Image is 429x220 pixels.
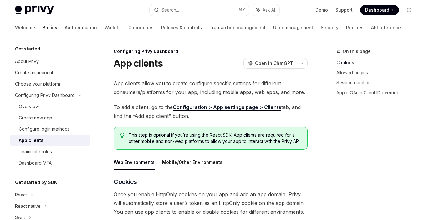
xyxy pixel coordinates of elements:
span: To add a client, go to the tab, and find the “Add app client” button. [114,103,308,120]
a: Wallets [105,20,121,35]
a: Cookies [336,58,419,68]
span: On this page [343,48,371,55]
h5: Get started by SDK [15,179,57,186]
button: Web Environments [114,155,155,170]
a: Basics [43,20,57,35]
span: Dashboard [365,7,389,13]
button: Ask AI [252,4,279,16]
a: Authentication [65,20,97,35]
div: React native [15,202,41,210]
a: Choose your platform [10,78,90,90]
div: Configuring Privy Dashboard [15,92,75,99]
img: light logo [15,6,54,14]
a: Dashboard [360,5,399,15]
a: Connectors [128,20,154,35]
span: This step is optional if you’re using the React SDK. App clients are required for all other mobil... [129,132,301,144]
a: Welcome [15,20,35,35]
div: Overview [19,103,39,110]
div: Create new app [19,114,52,122]
div: Create an account [15,69,53,76]
a: Create an account [10,67,90,78]
div: Configuring Privy Dashboard [114,48,308,55]
a: Dashboard MFA [10,157,90,169]
a: Policies & controls [161,20,202,35]
span: Cookies [114,177,137,186]
a: Configure login methods [10,123,90,135]
a: Create new app [10,112,90,123]
button: Search...⌘K [150,4,248,16]
span: ⌘ K [238,8,245,13]
a: Apple OAuth Client ID override [336,88,419,98]
div: Search... [161,6,179,14]
a: Overview [10,101,90,112]
button: Toggle dark mode [404,5,414,15]
span: App clients allow you to create configure specific settings for different consumers/platforms for... [114,79,308,97]
span: Ask AI [263,7,275,13]
button: Open in ChatGPT [243,58,297,69]
div: App clients [19,137,43,144]
a: API reference [371,20,401,35]
button: Mobile/Other Environments [162,155,222,170]
h1: App clients [114,58,163,69]
div: About Privy [15,58,39,65]
h5: Get started [15,45,40,53]
a: Support [335,7,353,13]
div: React [15,191,27,199]
a: Transaction management [209,20,266,35]
span: Open in ChatGPT [255,60,293,66]
a: Demo [315,7,328,13]
a: User management [273,20,313,35]
a: Configuration > App settings page > Clients [173,104,281,111]
a: About Privy [10,56,90,67]
a: Security [321,20,339,35]
a: Allowed origins [336,68,419,78]
div: Choose your platform [15,80,60,88]
a: Teammate roles [10,146,90,157]
svg: Tip [120,133,125,138]
a: App clients [10,135,90,146]
div: Teammate roles [19,148,52,155]
a: Session duration [336,78,419,88]
div: Dashboard MFA [19,159,52,167]
div: Configure login methods [19,125,70,133]
a: Recipes [346,20,364,35]
span: Once you enable HttpOnly cookies on your app and add an app domain, Privy will automatically stor... [114,190,308,216]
